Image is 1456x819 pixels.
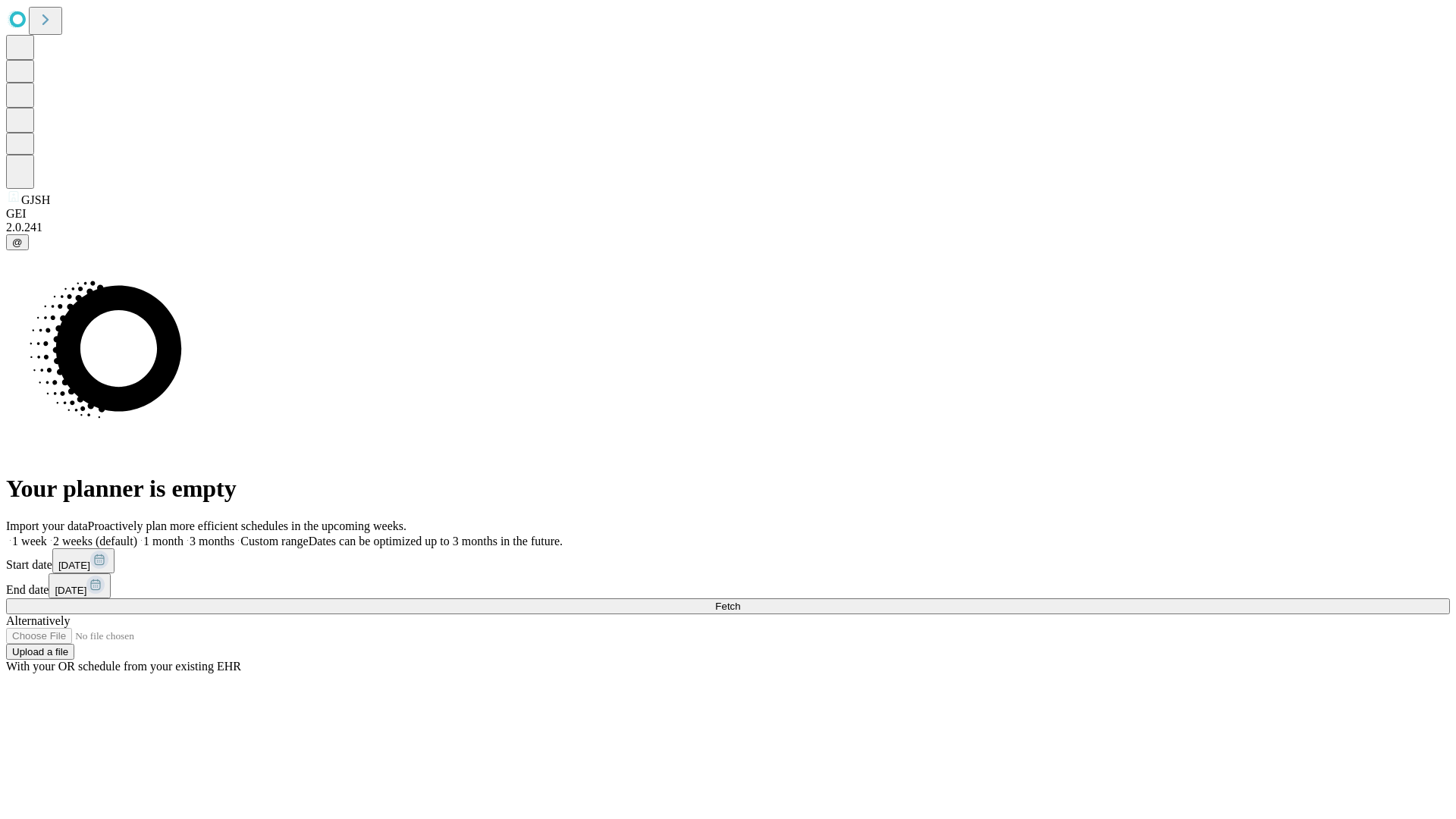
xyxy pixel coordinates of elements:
button: [DATE] [49,573,111,598]
span: GJSH [21,193,50,206]
span: [DATE] [55,585,86,596]
span: Import your data [6,519,88,532]
div: GEI [6,207,1450,221]
button: [DATE] [52,548,115,573]
span: @ [12,237,23,248]
span: 2 weeks (default) [53,535,137,548]
span: 1 week [12,535,47,548]
div: Start date [6,548,1450,573]
button: Fetch [6,598,1450,614]
span: 1 month [143,535,184,548]
button: Upload a file [6,644,74,660]
span: 3 months [190,535,234,548]
div: End date [6,573,1450,598]
span: Proactively plan more efficient schedules in the upcoming weeks. [88,519,406,532]
span: Dates can be optimized up to 3 months in the future. [309,535,563,548]
span: [DATE] [58,560,90,571]
span: With your OR schedule from your existing EHR [6,660,241,673]
span: Alternatively [6,614,70,627]
h1: Your planner is empty [6,475,1450,503]
span: Fetch [715,601,740,612]
div: 2.0.241 [6,221,1450,234]
span: Custom range [240,535,308,548]
button: @ [6,234,29,250]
